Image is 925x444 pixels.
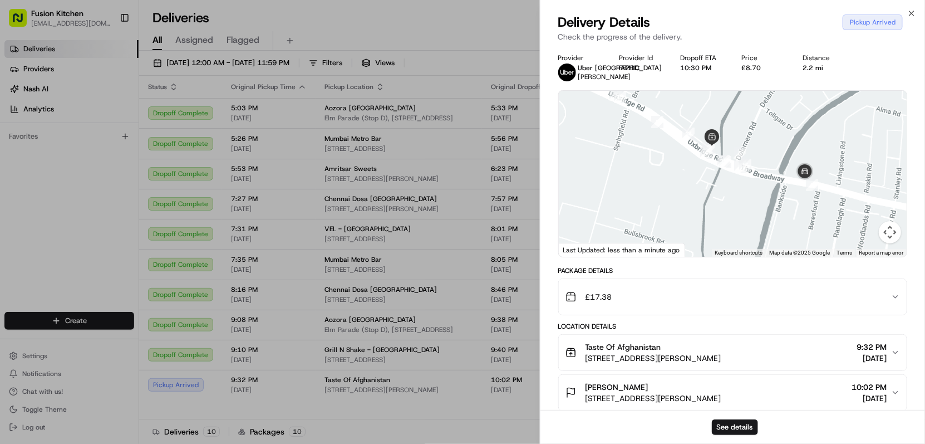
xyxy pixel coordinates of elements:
[94,173,98,182] span: •
[156,203,179,212] span: [DATE]
[90,245,183,265] a: 💻API Documentation
[739,159,751,172] div: 16
[559,243,685,257] div: Last Updated: less than a minute ago
[852,382,887,393] span: 10:02 PM
[803,64,846,72] div: 2.2 mi
[619,53,662,62] div: Provider Id
[150,203,154,212] span: •
[852,393,887,404] span: [DATE]
[614,91,626,103] div: 13
[585,382,648,393] span: [PERSON_NAME]
[558,31,908,42] p: Check the progress of the delivery.
[50,106,183,118] div: Start new chat
[100,173,123,182] span: [DATE]
[111,276,135,285] span: Pylon
[105,249,179,260] span: API Documentation
[562,242,598,257] a: Open this area in Google Maps (opens a new window)
[11,162,29,180] img: Klarizel Pensader
[78,276,135,285] a: Powered byPylon
[585,393,721,404] span: [STREET_ADDRESS][PERSON_NAME]
[680,53,724,62] div: Dropoff ETA
[23,106,43,126] img: 1724597045416-56b7ee45-8013-43a0-a6f9-03cb97ddad50
[803,53,846,62] div: Distance
[702,142,715,154] div: 3
[712,419,758,435] button: See details
[619,64,639,72] button: FE2DD
[35,173,92,182] span: Klarizel Pensader
[651,116,663,128] div: 5
[585,353,721,364] span: [STREET_ADDRESS][PERSON_NAME]
[7,245,90,265] a: 📗Knowledge Base
[734,160,746,173] div: 2
[562,242,598,257] img: Google
[859,250,903,256] a: Report a map error
[879,221,901,243] button: Map camera controls
[22,203,31,212] img: 1736555255976-a54dd68f-1ca7-489b-9aae-adbdc363a1c4
[22,249,85,260] span: Knowledge Base
[806,179,818,191] div: 6
[11,106,31,126] img: 1736555255976-a54dd68f-1ca7-489b-9aae-adbdc363a1c4
[715,249,762,257] button: Keyboard shortcuts
[559,335,907,370] button: Taste Of Afghanistan[STREET_ADDRESS][PERSON_NAME]9:32 PM[DATE]
[769,250,830,256] span: Map data ©2025 Google
[11,11,33,33] img: Nash
[857,353,887,364] span: [DATE]
[578,72,631,81] span: [PERSON_NAME]
[35,203,147,212] span: [PERSON_NAME] [PERSON_NAME]
[559,279,907,315] button: £17.38
[682,128,695,140] div: 14
[11,45,203,62] p: Welcome 👋
[558,53,602,62] div: Provider
[558,13,651,31] span: Delivery Details
[29,72,184,84] input: Clear
[558,266,908,275] div: Package Details
[857,341,887,353] span: 9:32 PM
[94,250,103,259] div: 💻
[558,322,908,331] div: Location Details
[717,155,730,167] div: 15
[173,143,203,156] button: See all
[11,192,29,210] img: Joana Marie Avellanoza
[559,375,907,411] button: [PERSON_NAME][STREET_ADDRESS][PERSON_NAME]10:02 PM[DATE]
[700,147,712,159] div: 4
[50,118,153,126] div: We're available if you need us!
[741,53,785,62] div: Price
[558,64,576,81] img: uber-new-logo.jpeg
[741,64,785,72] div: £8.70
[609,89,622,101] div: 9
[585,341,661,353] span: Taste Of Afghanistan
[578,64,662,72] span: Uber [GEOGRAPHIC_DATA]
[837,250,852,256] a: Terms (opens in new tab)
[22,173,31,182] img: 1736555255976-a54dd68f-1ca7-489b-9aae-adbdc363a1c4
[734,147,746,159] div: 1
[189,110,203,123] button: Start new chat
[11,145,75,154] div: Past conversations
[11,250,20,259] div: 📗
[680,64,724,72] div: 10:30 PM
[585,291,612,302] span: £17.38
